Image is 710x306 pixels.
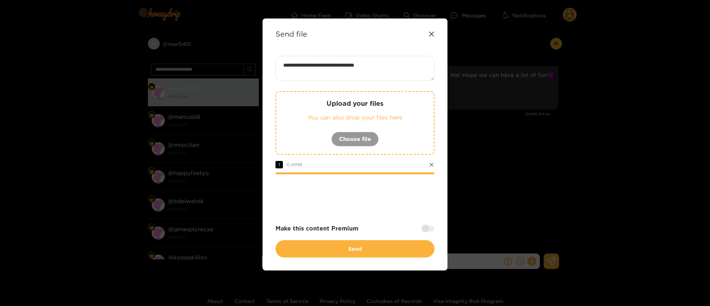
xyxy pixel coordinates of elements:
[275,161,283,168] span: 1
[291,99,419,108] p: Upload your files
[275,30,307,38] strong: Send file
[287,162,302,167] span: 0.41 MB
[331,132,379,147] button: Choose file
[291,113,419,122] p: You can also drop your files here
[275,224,358,233] strong: Make this content Premium
[275,240,435,258] button: Send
